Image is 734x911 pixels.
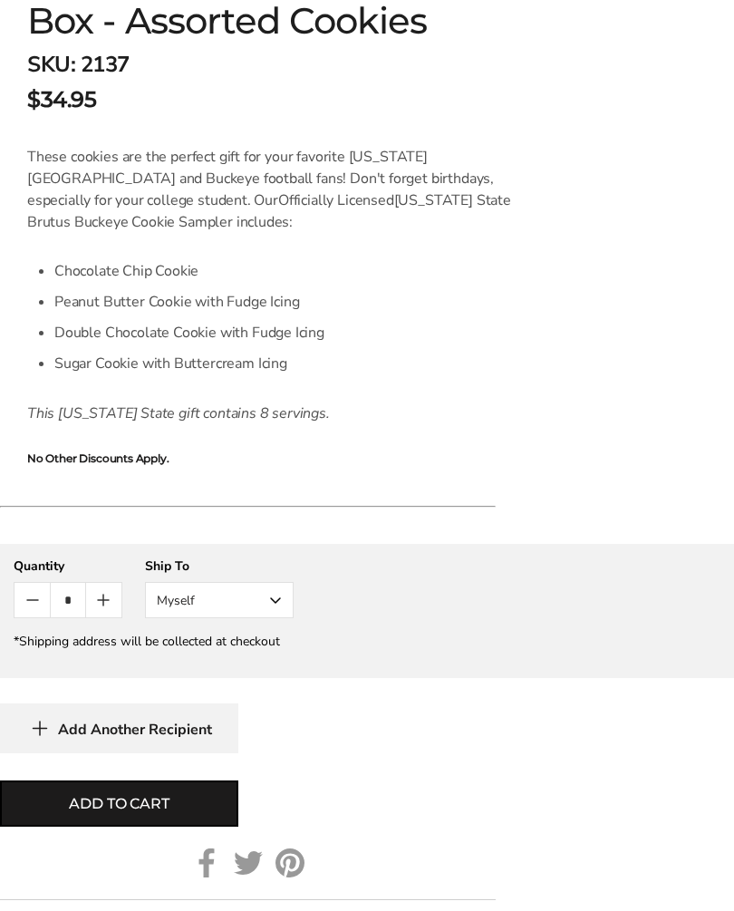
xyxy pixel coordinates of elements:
a: Twitter [234,848,263,877]
span: Officially Licensed [278,190,394,210]
a: Facebook [192,848,221,877]
strong: No Other Discounts Apply. [27,451,169,465]
p: These cookies are the perfect gift for your favorite [US_STATE][GEOGRAPHIC_DATA] and Buckeye foot... [27,146,523,233]
li: Sugar Cookie with Buttercream Icing [54,348,523,379]
li: Peanut Butter Cookie with Fudge Icing [54,286,523,317]
span: 2137 [81,50,130,79]
em: This [US_STATE] State gift contains 8 servings. [27,403,330,423]
li: Double Chocolate Cookie with Fudge Icing [54,317,523,348]
button: Count minus [14,583,50,617]
strong: SKU: [27,50,75,79]
input: Quantity [50,583,85,617]
li: Chocolate Chip Cookie [54,256,523,286]
span: Add Another Recipient [58,721,212,739]
button: Myself [145,582,294,618]
iframe: Sign Up via Text for Offers [14,842,188,896]
div: Ship To [145,557,294,575]
span: Add to cart [69,793,169,815]
a: Pinterest [275,848,304,877]
button: Count plus [86,583,121,617]
div: Quantity [14,557,122,575]
div: *Shipping address will be collected at checkout [14,633,720,650]
span: $34.95 [27,83,96,116]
